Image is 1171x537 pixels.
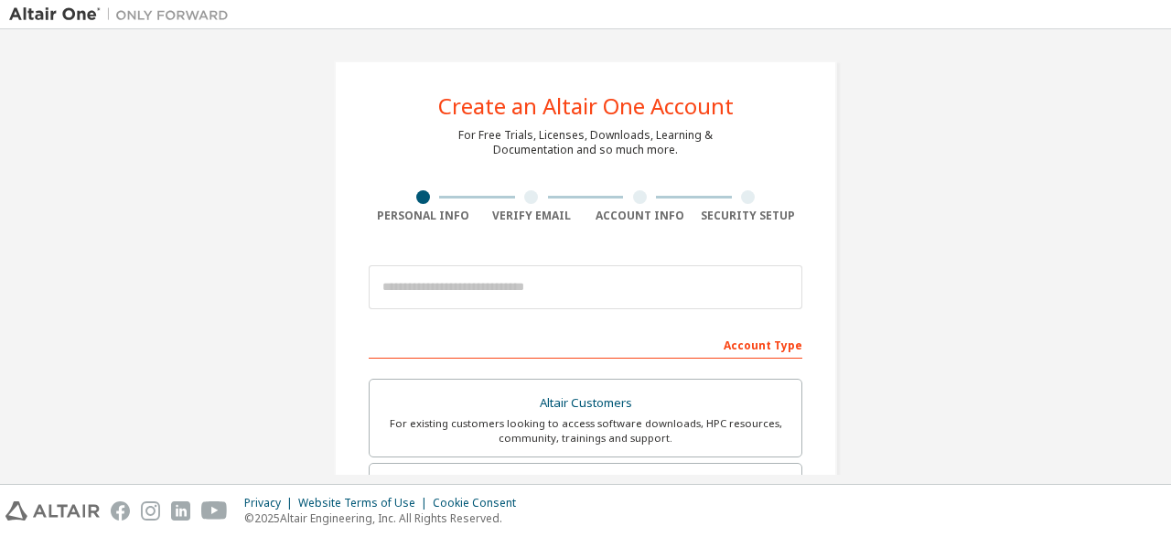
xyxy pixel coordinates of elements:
[9,5,238,24] img: Altair One
[244,496,298,510] div: Privacy
[369,329,802,359] div: Account Type
[381,416,790,446] div: For existing customers looking to access software downloads, HPC resources, community, trainings ...
[381,391,790,416] div: Altair Customers
[111,501,130,521] img: facebook.svg
[694,209,803,223] div: Security Setup
[298,496,433,510] div: Website Terms of Use
[171,501,190,521] img: linkedin.svg
[5,501,100,521] img: altair_logo.svg
[244,510,527,526] p: © 2025 Altair Engineering, Inc. All Rights Reserved.
[478,209,586,223] div: Verify Email
[369,209,478,223] div: Personal Info
[438,95,734,117] div: Create an Altair One Account
[458,128,713,157] div: For Free Trials, Licenses, Downloads, Learning & Documentation and so much more.
[585,209,694,223] div: Account Info
[381,475,790,500] div: Students
[201,501,228,521] img: youtube.svg
[433,496,527,510] div: Cookie Consent
[141,501,160,521] img: instagram.svg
